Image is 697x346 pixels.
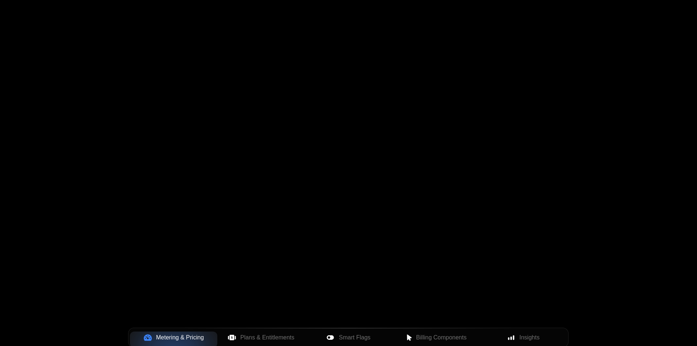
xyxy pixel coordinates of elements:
[305,330,392,346] button: Smart Flags
[392,330,480,346] button: Billing Components
[520,333,540,342] span: Insights
[156,333,204,342] span: Metering & Pricing
[130,330,217,346] button: Metering & Pricing
[339,333,370,342] span: Smart Flags
[480,330,567,346] button: Insights
[240,333,295,342] span: Plans & Entitlements
[416,333,466,342] span: Billing Components
[217,330,305,346] button: Plans & Entitlements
